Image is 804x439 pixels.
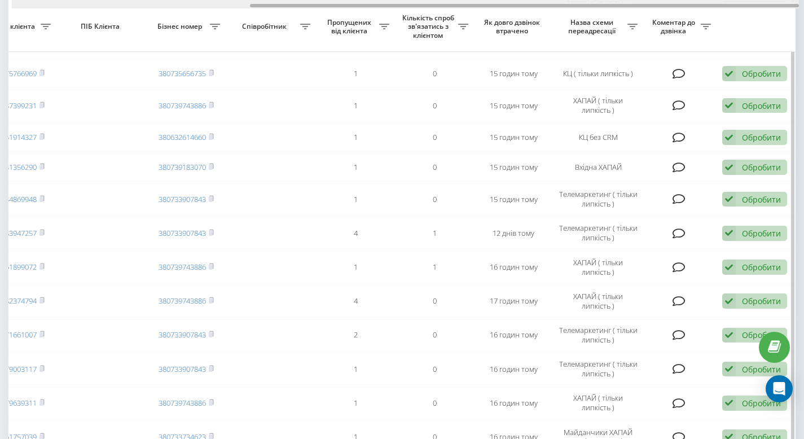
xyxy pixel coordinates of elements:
td: 0 [395,90,474,121]
td: 1 [316,90,395,121]
td: 0 [395,124,474,151]
div: Обробити [742,132,781,143]
span: Назва схеми переадресації [559,18,627,36]
td: 12 днів тому [474,217,553,249]
span: Бізнес номер [152,22,210,31]
span: Як довго дзвінок втрачено [483,18,544,36]
a: 380733907843 [159,364,206,374]
span: Пропущених від клієнта [322,18,379,36]
td: Вхідна ХАПАЙ [553,153,643,181]
div: Обробити [742,398,781,409]
div: Обробити [742,228,781,239]
td: 15 годин тому [474,90,553,121]
td: 0 [395,183,474,215]
td: 1 [316,153,395,181]
td: 0 [395,153,474,181]
a: 380739743886 [159,296,206,306]
a: 380739743886 [159,100,206,111]
td: 16 годин тому [474,319,553,351]
td: 0 [395,286,474,317]
td: ХАПАЙ ( тільки липкість ) [553,251,643,283]
div: Обробити [742,262,781,273]
a: 380739743886 [159,398,206,408]
span: Співробітник [231,22,300,31]
div: Обробити [742,100,781,111]
td: 0 [395,60,474,87]
div: Open Intercom Messenger [766,375,793,402]
div: Обробити [742,162,781,173]
div: Обробити [742,194,781,205]
td: 15 годин тому [474,153,553,181]
td: Телемаркетинг ( тільки липкість ) [553,217,643,249]
td: ХАПАЙ ( тільки липкість ) [553,90,643,121]
td: 1 [316,387,395,419]
a: 380735656735 [159,68,206,78]
div: Обробити [742,330,781,340]
td: 1 [395,217,474,249]
td: 15 годин тому [474,60,553,87]
td: Телемаркетинг ( тільки липкість ) [553,319,643,351]
div: Обробити [742,296,781,306]
td: КЦ без CRM [553,124,643,151]
a: 380739183070 [159,162,206,172]
td: ХАПАЙ ( тільки липкість ) [553,387,643,419]
td: 1 [316,124,395,151]
td: 1 [316,251,395,283]
td: 16 годин тому [474,251,553,283]
a: 380733907843 [159,194,206,204]
span: Коментар до дзвінка [649,18,701,36]
a: 380733907843 [159,330,206,340]
td: 16 годин тому [474,353,553,385]
span: Кількість спроб зв'язатись з клієнтом [401,14,458,40]
td: 15 годин тому [474,183,553,215]
td: 16 годин тому [474,387,553,419]
td: 1 [316,183,395,215]
div: Обробити [742,68,781,79]
td: 4 [316,217,395,249]
td: 0 [395,353,474,385]
td: ХАПАЙ ( тільки липкість ) [553,286,643,317]
td: Телемаркетинг ( тільки липкість ) [553,183,643,215]
a: 380739743886 [159,262,206,272]
span: ПІБ Клієнта [66,22,137,31]
div: Обробити [742,364,781,375]
td: 17 годин тому [474,286,553,317]
td: 0 [395,319,474,351]
td: Телемаркетинг ( тільки липкість ) [553,353,643,385]
td: 1 [316,353,395,385]
td: 1 [316,60,395,87]
a: 380632614660 [159,132,206,142]
td: 0 [395,387,474,419]
td: 1 [395,251,474,283]
a: 380733907843 [159,228,206,238]
td: 2 [316,319,395,351]
td: 4 [316,286,395,317]
td: КЦ ( тільки липкість ) [553,60,643,87]
td: 15 годин тому [474,124,553,151]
